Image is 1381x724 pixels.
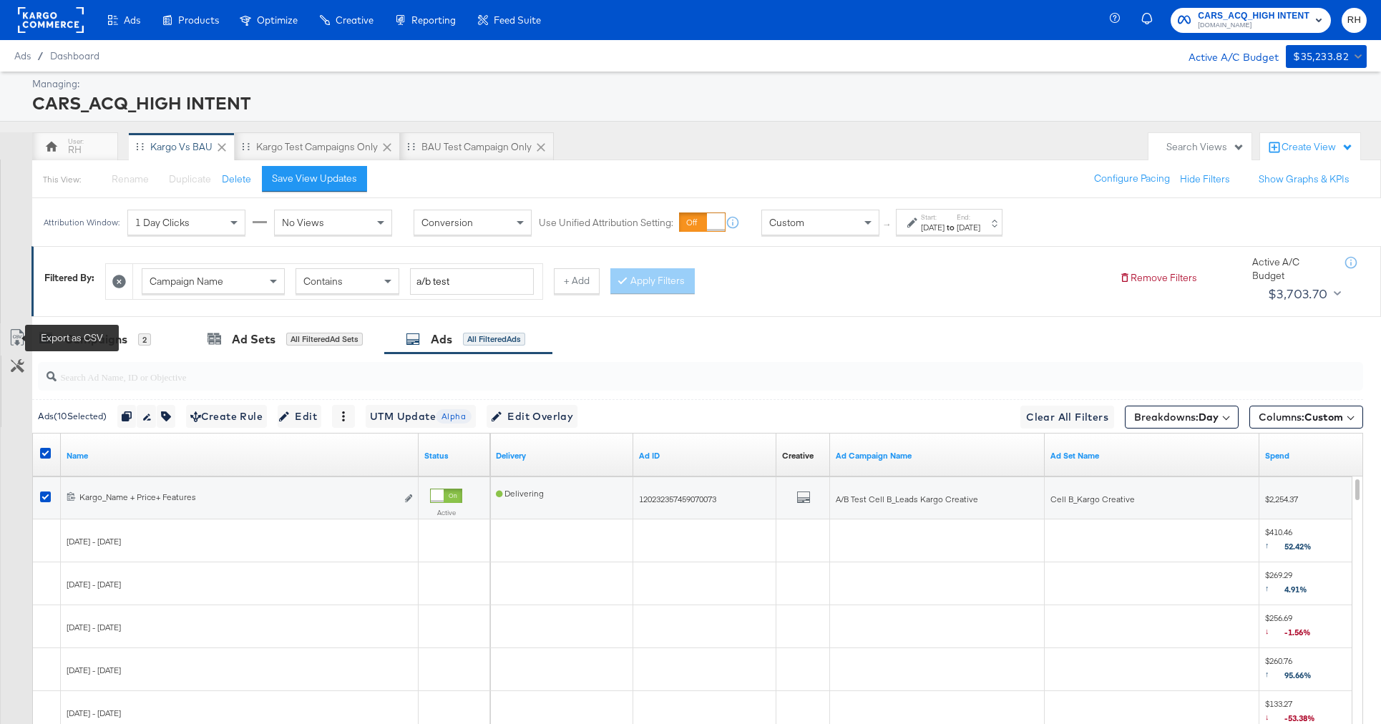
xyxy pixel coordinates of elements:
[1347,12,1361,29] span: RH
[1252,255,1331,282] div: Active A/C Budget
[178,14,219,26] span: Products
[1265,612,1366,642] span: $256.69
[222,172,251,186] button: Delete
[67,665,121,675] span: [DATE] - [DATE]
[32,77,1363,91] div: Managing:
[1265,625,1284,636] span: ↓
[1282,140,1353,155] div: Create View
[782,450,814,461] div: Creative
[1284,670,1322,680] span: 95.66%
[1284,713,1326,723] span: -53.38%
[1304,411,1343,424] span: Custom
[232,331,275,348] div: Ad Sets
[282,408,317,426] span: Edit
[1173,45,1279,67] div: Active A/C Budget
[136,142,144,150] div: Drag to reorder tab
[14,50,31,62] span: Ads
[421,216,473,229] span: Conversion
[1265,655,1366,685] span: $260.76
[496,450,628,461] a: Reflects the ability of your Ad to achieve delivery.
[554,268,600,294] button: + Add
[1286,45,1367,68] button: $35,233.82
[282,216,324,229] span: No Views
[68,143,82,157] div: RH
[186,405,267,428] button: Create Rule
[169,172,211,185] span: Duplicate
[494,14,541,26] span: Feed Suite
[43,174,81,185] div: This View:
[1171,8,1331,33] button: CARS_ACQ_HIGH INTENT[DOMAIN_NAME]
[1198,20,1309,31] span: [DOMAIN_NAME]
[881,222,894,228] span: ↑
[496,488,544,499] span: Delivering
[1050,494,1135,504] span: Cell B_Kargo Creative
[336,14,374,26] span: Creative
[836,494,978,504] span: A/B Test Cell B_Leads Kargo Creative
[1166,140,1244,154] div: Search Views
[67,536,121,547] span: [DATE] - [DATE]
[407,142,415,150] div: Drag to reorder tab
[1259,410,1343,424] span: Columns:
[487,405,577,428] button: Edit Overlay
[124,14,140,26] span: Ads
[1259,172,1350,186] button: Show Graphs & KPIs
[639,450,771,461] a: Your Ad ID.
[921,212,945,222] label: Start:
[1262,283,1344,305] button: $3,703.70
[138,333,151,346] div: 2
[64,331,127,348] div: Campaigns
[272,172,357,185] div: Save View Updates
[57,357,1241,385] input: Search Ad Name, ID or Objective
[67,622,121,632] span: [DATE] - [DATE]
[424,450,484,461] a: Shows the current state of your Ad.
[1284,627,1322,637] span: -1.56%
[1284,584,1318,595] span: 4.91%
[836,450,1039,461] a: Name of Campaign this Ad belongs to.
[957,222,980,233] div: [DATE]
[1265,711,1284,722] span: ↓
[1199,411,1219,424] b: Day
[491,408,573,426] span: Edit Overlay
[242,142,250,150] div: Drag to reorder tab
[421,140,532,154] div: BAU Test campaign only
[410,268,534,295] input: Enter a search term
[303,275,343,288] span: Contains
[1268,283,1328,305] div: $3,703.70
[1265,668,1284,679] span: ↑
[769,216,804,229] span: Custom
[1342,8,1367,33] button: RH
[1284,541,1322,552] span: 52.42%
[31,50,50,62] span: /
[431,331,452,348] div: Ads
[67,450,413,461] a: Ad Name.
[79,491,396,503] div: Kargo_Name + Price+ Features
[38,410,107,423] div: Ads ( 10 Selected)
[190,408,263,426] span: Create Rule
[1050,450,1254,461] a: Your Ad Set name.
[32,91,1363,115] div: CARS_ACQ_HIGH INTENT
[262,166,367,192] button: Save View Updates
[135,216,190,229] span: 1 Day Clicks
[1265,569,1366,599] span: $269.29
[67,579,121,590] span: [DATE] - [DATE]
[957,212,980,222] label: End:
[43,217,120,228] div: Attribution Window:
[1198,9,1309,24] span: CARS_ACQ_HIGH INTENT
[286,333,363,346] div: All Filtered Ad Sets
[411,14,456,26] span: Reporting
[1249,406,1363,429] button: Columns:Custom
[921,222,945,233] div: [DATE]
[1084,166,1180,192] button: Configure Pacing
[370,408,472,426] span: UTM Update
[257,14,298,26] span: Optimize
[278,405,321,428] button: Edit
[945,222,957,233] strong: to
[67,708,121,718] span: [DATE] - [DATE]
[430,508,462,517] label: Active
[1265,527,1366,556] span: $410.46
[150,275,223,288] span: Campaign Name
[1265,582,1284,593] span: ↑
[1180,172,1230,186] button: Hide Filters
[50,50,99,62] a: Dashboard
